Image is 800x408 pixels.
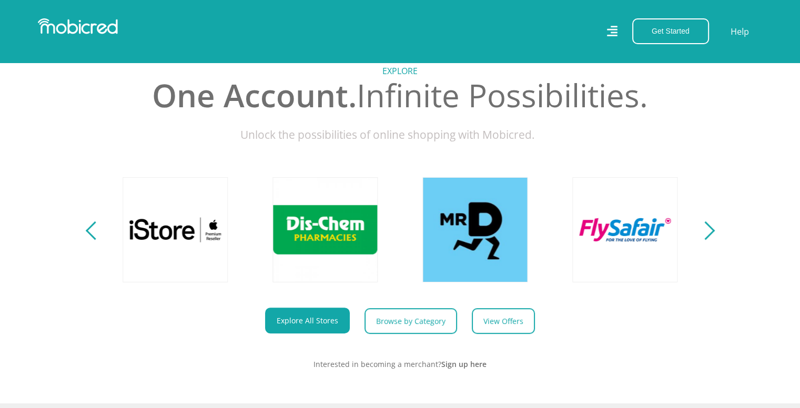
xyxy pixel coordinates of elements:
a: Help [730,25,750,38]
a: Sign up here [441,359,487,369]
a: View Offers [472,308,535,334]
img: Mobicred [38,18,118,34]
h5: Explore [108,66,692,76]
p: Interested in becoming a merchant? [108,359,692,370]
a: Explore All Stores [265,308,350,333]
button: Previous [88,219,102,240]
h2: Infinite Possibilities. [108,76,692,114]
span: One Account. [152,74,357,117]
button: Get Started [632,18,709,44]
p: Unlock the possibilities of online shopping with Mobicred. [108,127,692,144]
button: Next [699,219,712,240]
a: Browse by Category [364,308,457,334]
